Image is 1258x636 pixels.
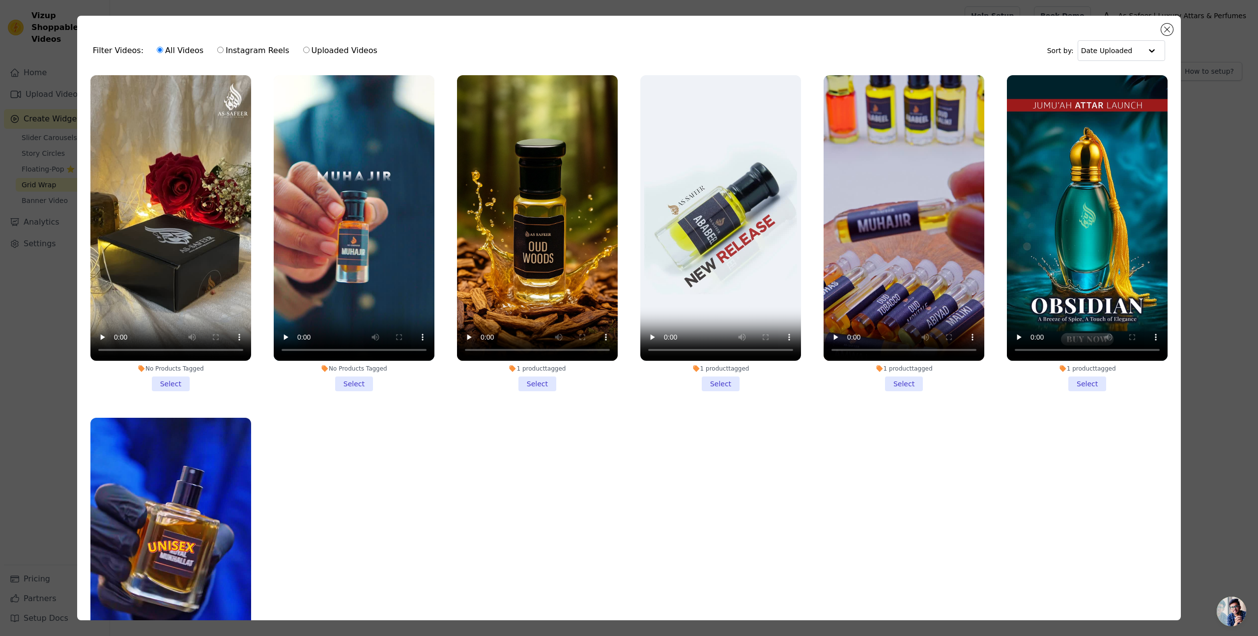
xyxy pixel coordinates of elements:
[156,44,204,57] label: All Videos
[1007,365,1168,373] div: 1 product tagged
[457,365,618,373] div: 1 product tagged
[1161,24,1173,35] button: Close modal
[217,44,289,57] label: Instagram Reels
[1047,40,1166,61] div: Sort by:
[274,365,434,373] div: No Products Tagged
[1217,597,1246,626] div: Open chat
[90,365,251,373] div: No Products Tagged
[303,44,378,57] label: Uploaded Videos
[640,365,801,373] div: 1 product tagged
[824,365,984,373] div: 1 product tagged
[93,39,383,62] div: Filter Videos:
